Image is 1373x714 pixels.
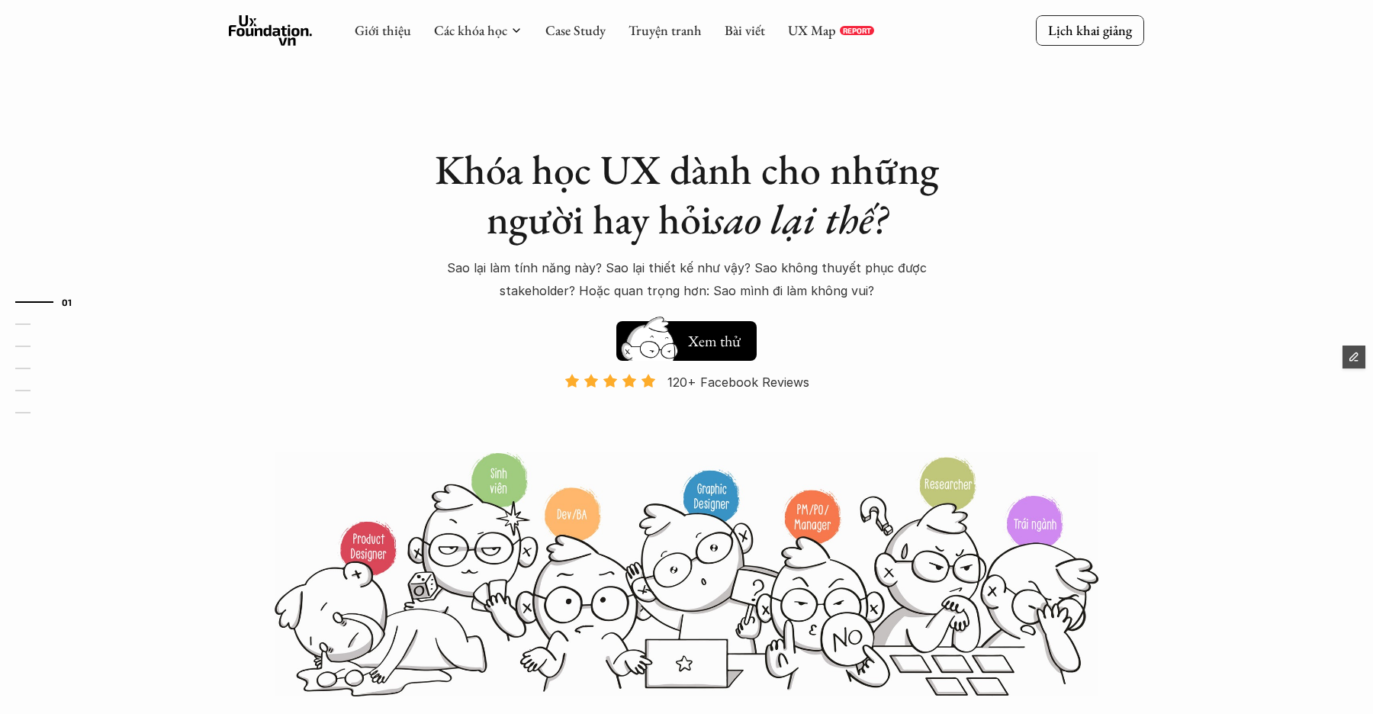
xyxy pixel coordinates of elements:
p: Sao lại làm tính năng này? Sao lại thiết kế như vậy? Sao không thuyết phục được stakeholder? Hoặc... [420,256,953,303]
a: Bài viết [725,21,765,39]
p: 120+ Facebook Reviews [667,371,809,394]
a: Giới thiệu [355,21,411,39]
a: Case Study [545,21,606,39]
button: Edit Framer Content [1342,346,1365,368]
a: Các khóa học [434,21,507,39]
h1: Khóa học UX dành cho những người hay hỏi [420,145,953,244]
p: Lịch khai giảng [1048,21,1132,39]
a: Truyện tranh [629,21,702,39]
a: REPORT [840,26,874,35]
strong: 01 [62,296,72,307]
p: REPORT [843,26,871,35]
a: 01 [15,293,88,311]
a: Xem thử [616,314,757,361]
a: UX Map [788,21,836,39]
em: sao lại thế? [712,192,887,246]
a: 120+ Facebook Reviews [551,373,822,450]
h5: Xem thử [688,330,741,352]
a: Lịch khai giảng [1036,15,1144,45]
